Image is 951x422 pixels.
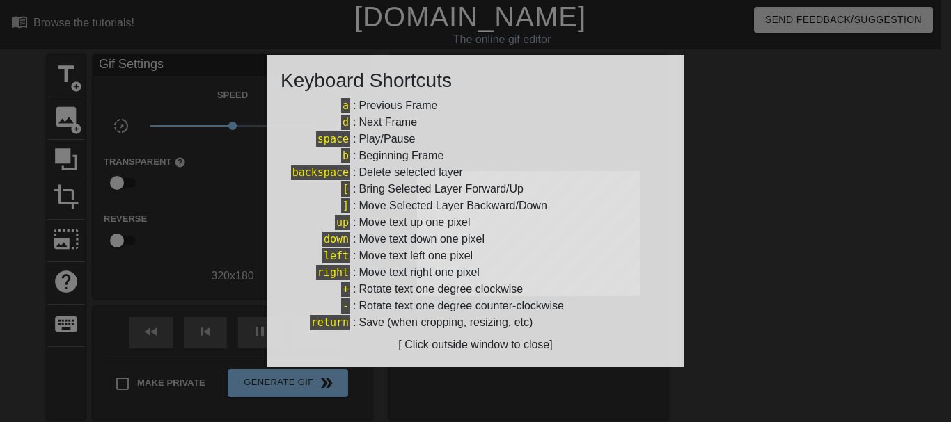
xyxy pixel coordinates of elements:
span: up [335,215,350,230]
div: Delete selected layer [359,164,462,181]
span: right [316,265,350,280]
div: Next Frame [359,114,417,131]
div: Move text right one pixel [359,264,479,281]
div: Bring Selected Layer Forward/Up [359,181,524,197]
div: : [281,231,670,247]
span: + [341,282,350,297]
div: : [281,281,670,298]
span: a [341,98,350,113]
div: : [281,164,670,181]
div: : [281,131,670,147]
span: d [341,115,350,130]
div: : [281,247,670,264]
div: [ Click outside window to close] [281,336,670,353]
div: Move Selected Layer Backward/Down [359,197,547,214]
div: Move text left one pixel [359,247,473,264]
div: : [281,97,670,114]
div: : [281,298,670,314]
span: [ [341,181,350,197]
div: Play/Pause [359,131,415,147]
div: Move text down one pixel [359,231,485,247]
div: : [281,264,670,281]
div: Rotate text one degree counter-clockwise [359,298,563,314]
span: b [341,148,350,163]
span: space [316,131,350,147]
div: : [281,197,670,214]
div: Rotate text one degree clockwise [359,281,523,298]
div: Move text up one pixel [359,214,470,231]
div: : [281,314,670,331]
span: - [341,298,350,314]
h3: Keyboard Shortcuts [281,69,670,92]
div: : [281,181,670,197]
span: backspace [291,165,350,180]
span: left [322,248,350,263]
span: down [322,232,350,247]
div: : [281,147,670,164]
div: : [281,114,670,131]
div: Save (when cropping, resizing, etc) [359,314,533,331]
div: : [281,214,670,231]
div: Previous Frame [359,97,437,114]
span: ] [341,198,350,213]
span: return [310,315,350,330]
div: Beginning Frame [359,147,443,164]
